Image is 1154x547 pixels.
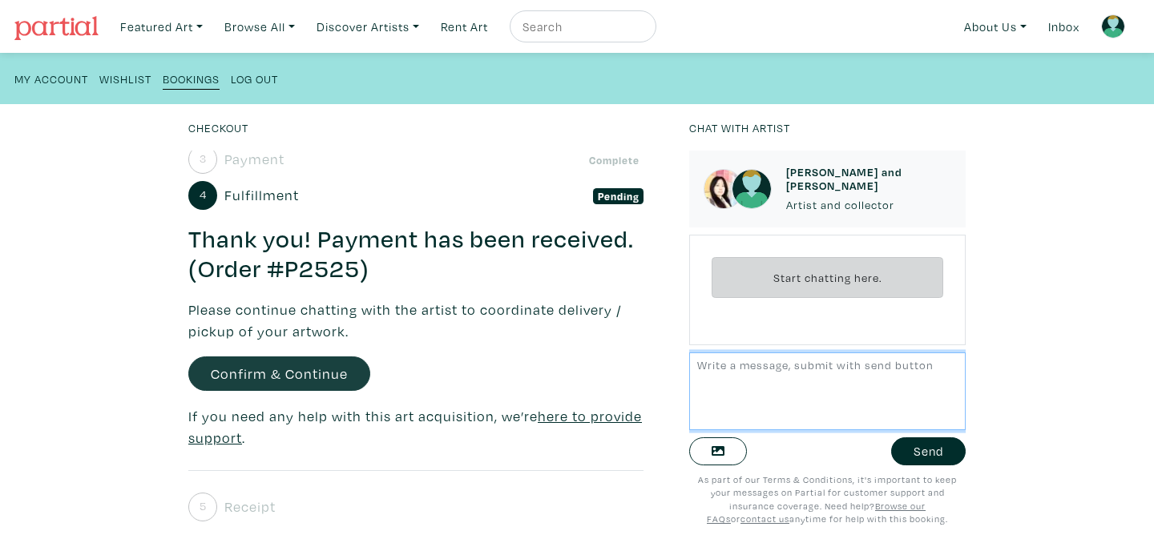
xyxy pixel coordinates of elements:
a: Wishlist [99,67,151,89]
input: Search [521,17,641,37]
span: Payment [224,148,284,170]
a: Bookings [163,67,220,90]
p: Artist and collector [786,196,951,214]
h6: [PERSON_NAME] and [PERSON_NAME] [786,165,951,193]
small: Log Out [231,71,278,86]
small: 5 [200,501,207,512]
a: Featured Art [113,10,210,43]
small: Bookings [163,71,220,86]
p: If you need any help with this art acquisition, we’re . [188,405,644,448]
a: contact us [740,513,789,525]
a: Browse All [217,10,302,43]
a: here to provide support [188,407,642,447]
a: Confirm & Continue [188,356,370,391]
small: My Account [14,71,88,86]
a: Log Out [231,67,278,89]
p: Please continue chatting with the artist to coordinate delivery / pickup of your artwork. [188,299,644,342]
small: Checkout [188,120,248,135]
img: avatar.png [732,169,772,209]
span: Receipt [224,496,276,517]
small: 4 [200,189,207,200]
button: Send [891,437,966,465]
img: phpThumb.php [704,169,744,209]
a: Inbox [1041,10,1087,43]
div: Start chatting here. [712,257,943,298]
a: Rent Art [434,10,495,43]
span: Fulfillment [224,184,299,206]
a: Discover Artists [309,10,426,43]
a: My Account [14,67,88,89]
small: 3 [200,153,207,164]
img: avatar.png [1101,14,1125,38]
a: About Us [957,10,1034,43]
h3: Thank you! Payment has been received. (Order #P2525) [188,224,644,285]
span: Pending [593,188,644,204]
a: Browse our FAQs [707,500,926,525]
small: Wishlist [99,71,151,86]
small: As part of our Terms & Conditions, it's important to keep your messages on Partial for customer s... [698,473,957,525]
small: Chat with artist [689,120,790,135]
span: Complete [584,152,644,168]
